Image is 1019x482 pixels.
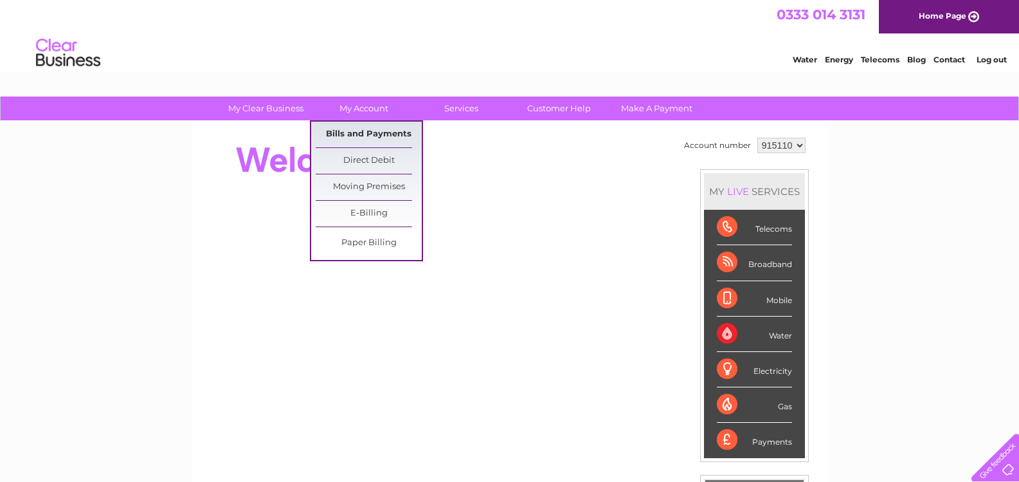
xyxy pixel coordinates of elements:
a: Customer Help [506,97,612,120]
a: Blog [907,55,926,64]
a: 0333 014 3131 [777,6,865,23]
div: Gas [717,387,792,423]
div: Telecoms [717,210,792,245]
div: Mobile [717,281,792,317]
a: Paper Billing [316,230,422,256]
img: logo.png [35,33,101,73]
a: Contact [933,55,965,64]
div: MY SERVICES [704,173,805,210]
div: Payments [717,423,792,458]
a: Direct Debit [316,148,422,174]
div: Electricity [717,352,792,387]
a: Make A Payment [604,97,710,120]
a: Water [793,55,817,64]
div: Water [717,317,792,352]
div: Broadband [717,245,792,281]
a: Log out [977,55,1007,64]
a: Energy [825,55,853,64]
a: Services [408,97,514,120]
a: My Account [311,97,417,120]
a: Bills and Payments [316,122,422,147]
a: Moving Premises [316,174,422,200]
a: Telecoms [861,55,899,64]
a: My Clear Business [213,97,319,120]
a: E-Billing [316,201,422,227]
div: LIVE [725,185,752,198]
div: Clear Business is a trading name of Verastar Limited (registered in [GEOGRAPHIC_DATA] No. 3667643... [206,7,814,62]
td: Account number [681,134,754,156]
